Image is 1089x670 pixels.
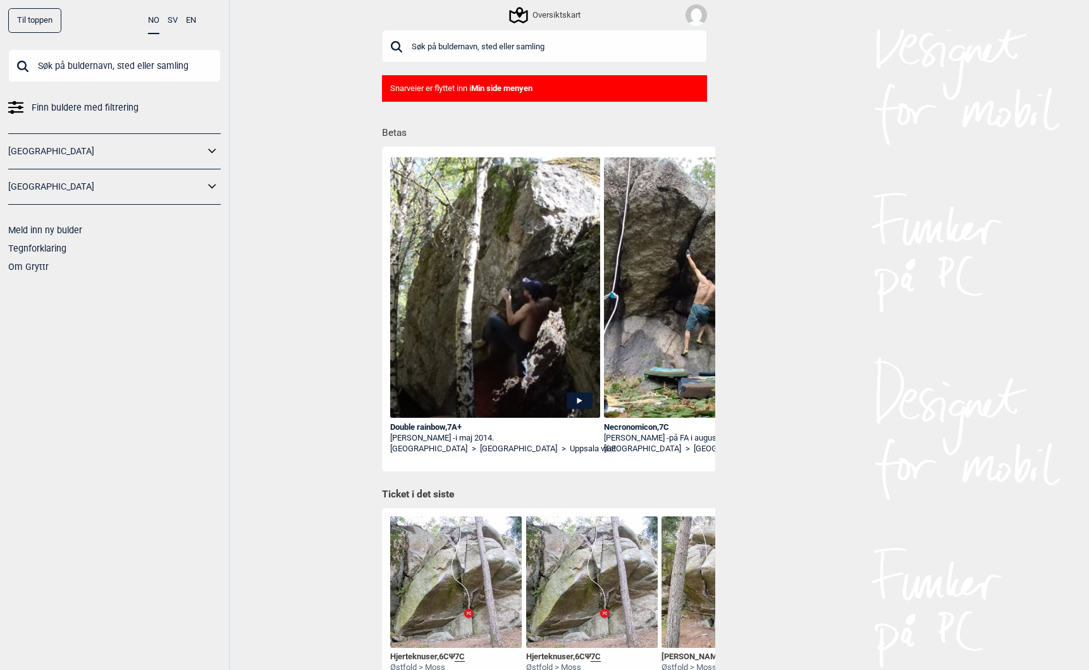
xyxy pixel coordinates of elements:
[8,243,66,253] a: Tegnforklaring
[694,444,771,454] a: [GEOGRAPHIC_DATA]
[382,30,707,63] input: Søk på buldernavn, sted eller samling
[511,8,581,23] div: Oversiktskart
[604,157,814,418] img: Michelle pa Necronomicon
[604,433,814,444] div: [PERSON_NAME] -
[8,142,204,161] a: [GEOGRAPHIC_DATA]
[661,652,736,662] div: [PERSON_NAME] ,
[390,433,600,444] div: [PERSON_NAME] -
[604,422,814,433] div: Necronomicon , 7C
[686,4,707,26] img: User fallback1
[390,444,467,454] a: [GEOGRAPHIC_DATA]
[455,433,494,442] span: i maj 2014.
[480,444,557,454] a: [GEOGRAPHIC_DATA]
[471,83,532,93] b: Min side menyen
[8,49,221,82] input: Søk på buldernavn, sted eller samling
[526,652,601,662] div: Hjerteknuser , Ψ
[439,652,449,661] span: 6C
[570,444,616,454] a: Uppsala väst
[148,8,159,34] button: NO
[168,8,178,33] button: SV
[382,75,707,102] div: Snarveier er flyttet inn i
[8,8,61,33] div: Til toppen
[526,516,658,648] img: Hjerteknuser 220904
[591,652,601,662] span: 7C
[8,262,49,272] a: Om Gryttr
[455,652,465,662] span: 7C
[472,444,476,454] span: >
[562,444,566,454] span: >
[390,157,600,418] img: Staffan pa Double Rainbow
[686,444,690,454] span: >
[186,8,196,33] button: EN
[669,433,742,442] span: på FA i augusti 2025.
[390,422,600,433] div: Double rainbow , 7A+
[32,99,138,117] span: Finn buldere med filtrering
[575,652,585,661] span: 6C
[382,118,715,140] h1: Betas
[8,99,221,117] a: Finn buldere med filtrering
[390,652,465,662] div: Hjerteknuser , Ψ
[390,516,522,648] img: Hjerteknuser 220904
[8,225,82,235] a: Meld inn ny bulder
[661,516,793,648] img: Nore Jones 220904
[382,488,707,502] h1: Ticket i det siste
[8,178,204,196] a: [GEOGRAPHIC_DATA]
[604,444,681,454] a: [GEOGRAPHIC_DATA]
